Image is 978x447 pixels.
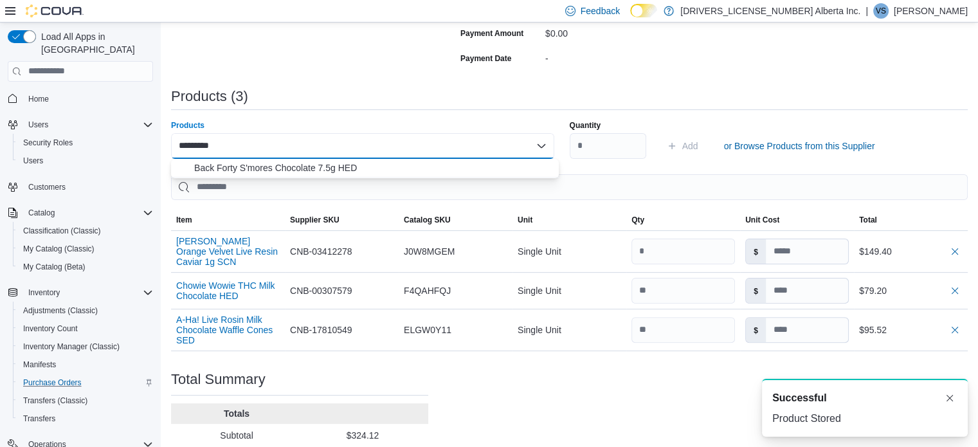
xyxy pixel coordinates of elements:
[859,215,877,225] span: Total
[23,179,153,195] span: Customers
[18,339,153,354] span: Inventory Manager (Classic)
[18,303,103,318] a: Adjustments (Classic)
[662,133,703,159] button: Add
[626,210,740,230] button: Qty
[18,357,153,372] span: Manifests
[171,210,285,230] button: Item
[28,208,55,218] span: Catalog
[631,215,644,225] span: Qty
[23,91,54,107] a: Home
[873,3,889,19] div: Victor Sandoval Ortiz
[859,244,963,259] div: $149.40
[746,239,766,264] label: $
[302,429,423,442] p: $324.12
[290,215,340,225] span: Supplier SKU
[290,244,352,259] span: CNB-03412278
[23,285,65,300] button: Inventory
[630,17,631,18] span: Dark Mode
[865,3,868,19] p: |
[18,393,153,408] span: Transfers (Classic)
[176,215,192,225] span: Item
[745,215,779,225] span: Unit Cost
[876,3,886,19] span: VS
[18,393,93,408] a: Transfers (Classic)
[23,205,60,221] button: Catalog
[176,280,280,301] button: Chowie Wowie THC Milk Chocolate HED
[3,284,158,302] button: Inventory
[18,411,153,426] span: Transfers
[23,396,87,406] span: Transfers (Classic)
[18,153,48,169] a: Users
[3,204,158,222] button: Catalog
[13,338,158,356] button: Inventory Manager (Classic)
[28,94,49,104] span: Home
[460,28,523,39] label: Payment Amount
[518,215,532,225] span: Unit
[23,262,86,272] span: My Catalog (Beta)
[171,159,559,178] button: Back Forty S'mores Chocolate 7.5g HED
[18,339,125,354] a: Inventory Manager (Classic)
[3,89,158,108] button: Home
[23,378,82,388] span: Purchase Orders
[512,210,626,230] button: Unit
[23,179,71,195] a: Customers
[404,215,451,225] span: Catalog SKU
[13,374,158,392] button: Purchase Orders
[13,356,158,374] button: Manifests
[13,320,158,338] button: Inventory Count
[23,285,153,300] span: Inventory
[23,205,153,221] span: Catalog
[18,259,153,275] span: My Catalog (Beta)
[18,153,153,169] span: Users
[23,414,55,424] span: Transfers
[512,317,626,343] div: Single Unit
[581,5,620,17] span: Feedback
[23,117,153,132] span: Users
[23,324,78,334] span: Inventory Count
[724,140,875,152] span: or Browse Products from this Supplier
[36,30,153,56] span: Load All Apps in [GEOGRAPHIC_DATA]
[399,210,512,230] button: Catalog SKU
[28,120,48,130] span: Users
[13,410,158,428] button: Transfers
[23,244,95,254] span: My Catalog (Classic)
[772,390,826,406] span: Successful
[545,48,718,64] div: -
[171,120,204,131] label: Products
[290,322,352,338] span: CNB-17810549
[772,390,957,406] div: Notification
[18,321,83,336] a: Inventory Count
[18,223,153,239] span: Classification (Classic)
[18,303,153,318] span: Adjustments (Classic)
[285,210,399,230] button: Supplier SKU
[18,357,61,372] a: Manifests
[23,226,101,236] span: Classification (Classic)
[18,223,106,239] a: Classification (Classic)
[176,407,297,420] p: Totals
[942,390,957,406] button: Dismiss toast
[26,5,84,17] img: Cova
[23,117,53,132] button: Users
[18,135,78,151] a: Security Roles
[13,134,158,152] button: Security Roles
[171,372,266,387] h3: Total Summary
[404,322,451,338] span: ELGW0Y11
[680,3,860,19] p: [DRIVERS_LICENSE_NUMBER] Alberta Inc.
[18,241,153,257] span: My Catalog (Classic)
[18,375,153,390] span: Purchase Orders
[3,116,158,134] button: Users
[3,178,158,196] button: Customers
[18,321,153,336] span: Inventory Count
[23,91,153,107] span: Home
[746,318,766,342] label: $
[512,239,626,264] div: Single Unit
[13,258,158,276] button: My Catalog (Beta)
[18,241,100,257] a: My Catalog (Classic)
[854,210,968,230] button: Total
[18,375,87,390] a: Purchase Orders
[23,342,120,352] span: Inventory Manager (Classic)
[894,3,968,19] p: [PERSON_NAME]
[13,152,158,170] button: Users
[18,135,153,151] span: Security Roles
[859,322,963,338] div: $95.52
